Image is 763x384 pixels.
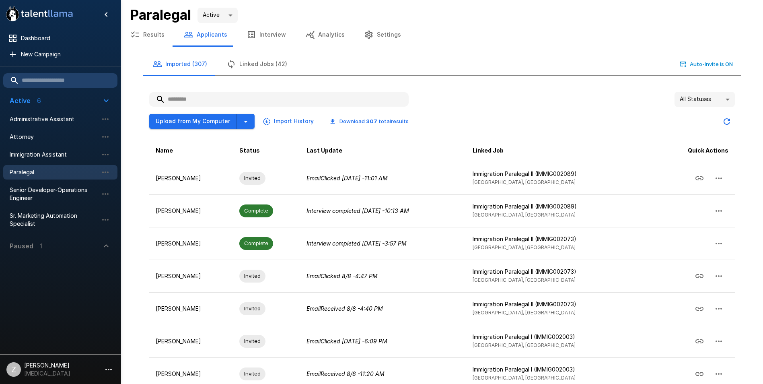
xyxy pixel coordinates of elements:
[473,333,651,341] p: Immigration Paralegal I (IMMIG002003)
[233,139,300,162] th: Status
[121,23,174,46] button: Results
[466,139,658,162] th: Linked Job
[156,305,227,313] p: [PERSON_NAME]
[675,92,735,107] div: All Statuses
[174,23,237,46] button: Applicants
[306,175,388,182] i: Email Clicked [DATE] - 11:01 AM
[239,207,273,215] span: Complete
[156,207,227,215] p: [PERSON_NAME]
[473,277,576,283] span: [GEOGRAPHIC_DATA], [GEOGRAPHIC_DATA]
[239,239,273,247] span: Complete
[143,53,217,75] button: Imported (307)
[473,310,576,316] span: [GEOGRAPHIC_DATA], [GEOGRAPHIC_DATA]
[354,23,411,46] button: Settings
[239,305,265,312] span: Invited
[130,6,191,23] b: Paralegal
[217,53,297,75] button: Linked Jobs (42)
[239,272,265,280] span: Invited
[473,375,576,381] span: [GEOGRAPHIC_DATA], [GEOGRAPHIC_DATA]
[156,337,227,345] p: [PERSON_NAME]
[473,179,576,185] span: [GEOGRAPHIC_DATA], [GEOGRAPHIC_DATA]
[473,365,651,374] p: Immigration Paralegal I (IMMIG002003)
[237,23,296,46] button: Interview
[678,58,735,70] button: Auto-Invite is ON
[306,370,385,377] i: Email Received 8/8 - 11:20 AM
[366,118,377,124] b: 307
[239,370,265,378] span: Invited
[197,8,238,23] div: Active
[473,170,651,178] p: Immigration Paralegal II (IMMIG002089)
[473,202,651,211] p: Immigration Paralegal II (IMMIG002089)
[156,272,227,280] p: [PERSON_NAME]
[149,139,233,162] th: Name
[473,300,651,308] p: Immigration Paralegal II (IMMIG002073)
[296,23,354,46] button: Analytics
[306,273,378,279] i: Email Clicked 8/8 - 4:47 PM
[306,338,387,345] i: Email Clicked [DATE] - 6:09 PM
[719,114,735,130] button: Updated Today - 12:54 PM
[261,114,317,129] button: Import History
[690,272,709,279] span: Copy Interview Link
[306,240,407,247] i: Interview completed [DATE] - 3:57 PM
[239,337,265,345] span: Invited
[156,174,227,182] p: [PERSON_NAME]
[473,268,651,276] p: Immigration Paralegal II (IMMIG002073)
[690,370,709,376] span: Copy Interview Link
[300,139,466,162] th: Last Update
[149,114,237,129] button: Upload from My Computer
[690,174,709,181] span: Copy Interview Link
[690,304,709,311] span: Copy Interview Link
[306,207,409,214] i: Interview completed [DATE] - 10:13 AM
[658,139,734,162] th: Quick Actions
[323,115,415,128] button: Download 307 totalresults
[690,337,709,344] span: Copy Interview Link
[473,244,576,250] span: [GEOGRAPHIC_DATA], [GEOGRAPHIC_DATA]
[156,239,227,248] p: [PERSON_NAME]
[473,235,651,243] p: Immigration Paralegal II (IMMIG002073)
[306,305,383,312] i: Email Received 8/8 - 4:40 PM
[239,174,265,182] span: Invited
[156,370,227,378] p: [PERSON_NAME]
[473,212,576,218] span: [GEOGRAPHIC_DATA], [GEOGRAPHIC_DATA]
[473,342,576,348] span: [GEOGRAPHIC_DATA], [GEOGRAPHIC_DATA]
